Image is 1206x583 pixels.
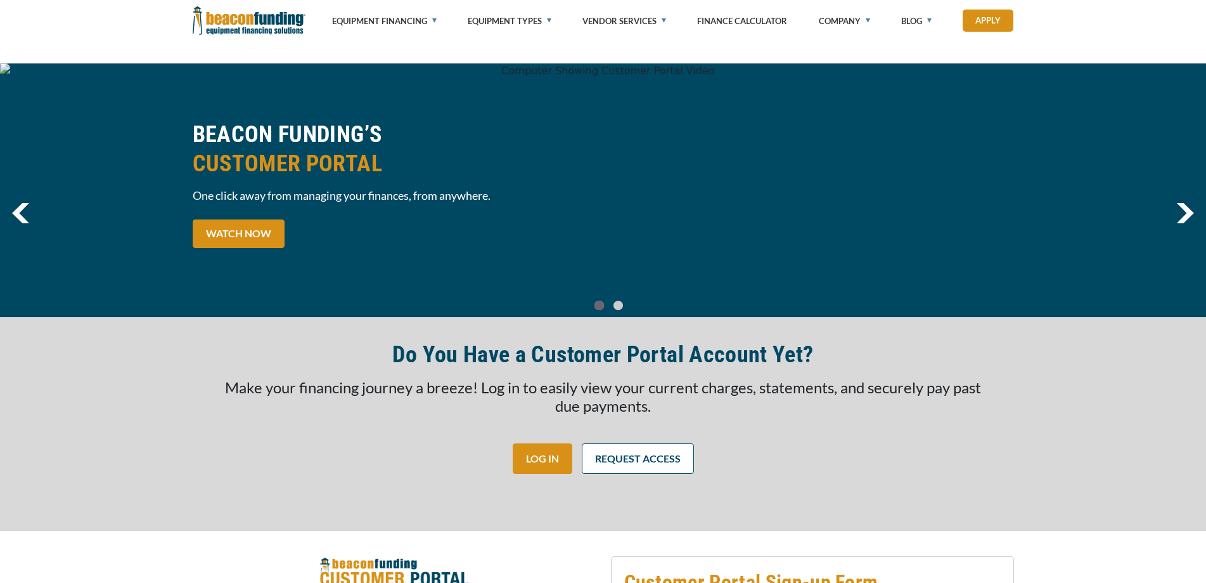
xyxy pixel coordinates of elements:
a: Apply [963,10,1013,32]
h2: Do You Have a Customer Portal Account Yet? [392,340,813,369]
a: REQUEST ACCESS [582,443,694,474]
a: Go To Slide 1 [611,300,626,311]
span: One click away from managing your finances, from anywhere. [193,188,596,204]
a: WATCH NOW [193,219,285,248]
img: Right Navigator [1176,203,1194,223]
img: Left Navigator [12,203,29,223]
a: previous [12,203,29,223]
h2: BEACON FUNDING’S [193,120,596,178]
a: Go To Slide 0 [592,300,607,311]
span: Make your financing journey a breeze! Log in to easily view your current charges, statements, and... [225,378,981,415]
span: CUSTOMER PORTAL [193,149,596,178]
a: next [1176,203,1194,223]
a: LOG IN [513,443,572,474]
